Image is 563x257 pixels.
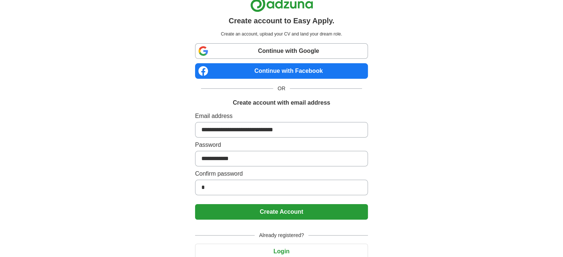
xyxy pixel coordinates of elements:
button: Create Account [195,204,368,220]
a: Continue with Facebook [195,63,368,79]
span: OR [273,85,290,92]
h1: Create account with email address [233,98,330,107]
h1: Create account to Easy Apply. [229,15,335,26]
label: Password [195,141,368,149]
a: Continue with Google [195,43,368,59]
a: Login [195,248,368,254]
span: Already registered? [255,231,308,239]
label: Email address [195,112,368,121]
p: Create an account, upload your CV and land your dream role. [197,31,366,37]
label: Confirm password [195,169,368,178]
